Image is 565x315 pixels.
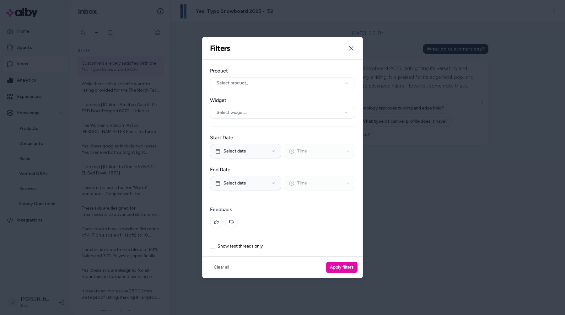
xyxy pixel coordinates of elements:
[210,262,233,273] button: Clear all
[210,134,355,141] label: Start Date
[210,107,355,119] button: Select widget...
[223,180,246,186] span: Select date
[210,176,281,190] button: Select date
[223,148,246,154] span: Select date
[210,166,355,174] label: End Date
[326,262,358,273] button: Apply filters
[218,244,263,248] label: Show test threads only
[210,67,355,75] label: Product
[210,144,281,158] button: Select date
[210,44,230,53] h2: Filters
[210,206,355,213] label: Feedback
[210,97,355,104] label: Widget
[217,80,248,86] span: Select product..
